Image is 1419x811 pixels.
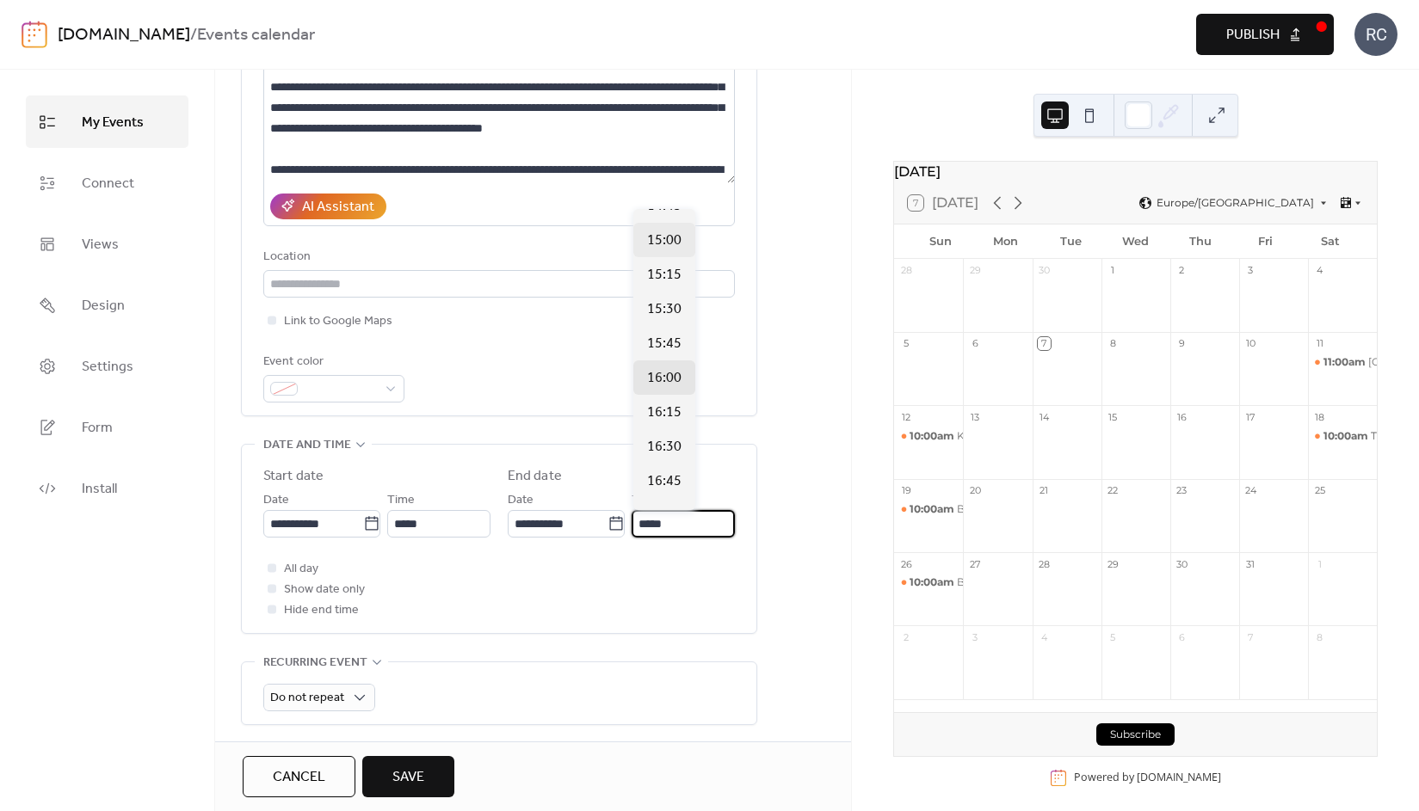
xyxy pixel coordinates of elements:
[910,429,957,444] span: 10:00am
[1308,429,1377,444] div: The Harborne Market
[1175,264,1188,277] div: 2
[1226,25,1280,46] span: Publish
[1038,224,1103,259] div: Tue
[894,162,1377,182] div: [DATE]
[1038,557,1051,570] div: 28
[263,435,351,456] span: Date and time
[1168,224,1233,259] div: Thu
[22,21,47,48] img: logo
[647,299,682,320] span: 15:30
[1244,630,1257,643] div: 7
[647,506,682,526] span: 17:00
[1107,557,1120,570] div: 29
[26,218,188,270] a: Views
[1244,410,1257,423] div: 17
[82,415,113,441] span: Form
[1313,264,1326,277] div: 4
[82,109,144,136] span: My Events
[1233,224,1299,259] div: Fri
[270,194,386,219] button: AI Assistant
[908,224,973,259] div: Sun
[1038,630,1051,643] div: 4
[263,490,289,511] span: Date
[302,197,374,218] div: AI Assistant
[1323,429,1371,444] span: 10:00am
[1175,410,1188,423] div: 16
[82,353,133,380] span: Settings
[508,466,562,487] div: End date
[1107,264,1120,277] div: 1
[1175,557,1188,570] div: 30
[899,557,912,570] div: 26
[973,224,1039,259] div: Mon
[894,575,963,590] div: BEARWOOD ARTISAN MARKET
[968,630,981,643] div: 3
[647,230,682,251] span: 15:00
[82,476,117,502] span: Install
[968,484,981,497] div: 20
[1107,410,1120,423] div: 15
[647,471,682,492] span: 16:45
[82,231,119,258] span: Views
[968,410,981,423] div: 13
[284,580,365,600] span: Show date only
[82,292,125,319] span: Design
[1175,630,1188,643] div: 6
[647,265,682,286] span: 15:15
[26,340,188,392] a: Settings
[910,575,957,590] span: 10:00am
[910,502,957,517] span: 10:00am
[647,334,682,354] span: 15:45
[899,484,912,497] div: 19
[1038,484,1051,497] div: 21
[1244,337,1257,350] div: 10
[968,337,981,350] div: 6
[190,19,197,52] b: /
[26,95,188,148] a: My Events
[1244,557,1257,570] div: 31
[957,502,1088,517] div: Bournville Artisan Market
[284,311,392,332] span: Link to Google Maps
[1038,337,1051,350] div: 7
[263,466,324,487] div: Start date
[632,490,659,511] span: Time
[647,437,682,458] span: 16:30
[263,352,401,372] div: Event color
[1313,557,1326,570] div: 1
[1157,198,1314,208] span: Europe/[GEOGRAPHIC_DATA]
[1175,484,1188,497] div: 23
[647,402,682,423] span: 16:15
[894,502,963,517] div: Bournville Artisan Market
[243,756,355,797] a: Cancel
[899,410,912,423] div: 12
[899,630,912,643] div: 2
[647,368,682,389] span: 16:00
[284,559,318,580] span: All day
[1038,264,1051,277] div: 30
[270,686,344,710] span: Do not repeat
[273,767,325,788] span: Cancel
[1103,224,1169,259] div: Wed
[1175,337,1188,350] div: 9
[1096,723,1175,746] button: Subscribe
[1107,630,1120,643] div: 5
[263,247,731,267] div: Location
[1313,630,1326,643] div: 8
[894,429,963,444] div: Kings Heath Artisan Market
[197,19,315,52] b: Events calendar
[968,264,981,277] div: 29
[362,756,454,797] button: Save
[968,557,981,570] div: 27
[508,490,534,511] span: Date
[1313,410,1326,423] div: 18
[26,157,188,209] a: Connect
[82,170,134,197] span: Connect
[1244,264,1257,277] div: 3
[1074,771,1221,785] div: Powered by
[899,337,912,350] div: 5
[1308,355,1377,370] div: Birmingham Botanical Gardens Artisan Market – Autumn Edition
[26,279,188,331] a: Design
[1313,484,1326,497] div: 25
[1107,337,1120,350] div: 8
[899,264,912,277] div: 28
